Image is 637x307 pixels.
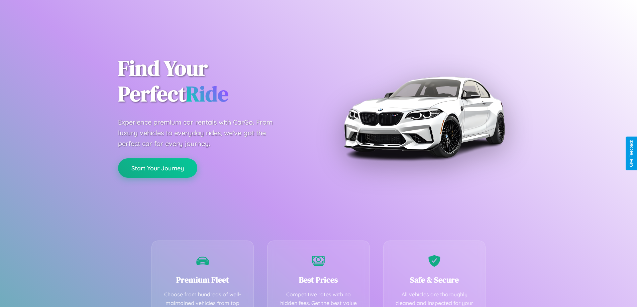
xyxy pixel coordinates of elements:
h3: Best Prices [278,274,359,285]
button: Start Your Journey [118,158,197,178]
p: Experience premium car rentals with CarGo. From luxury vehicles to everyday rides, we've got the ... [118,117,285,149]
span: Ride [186,79,228,108]
div: Give Feedback [629,140,634,167]
h1: Find Your Perfect [118,55,309,107]
img: Premium BMW car rental vehicle [340,33,508,200]
h3: Safe & Secure [394,274,475,285]
h3: Premium Fleet [162,274,244,285]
